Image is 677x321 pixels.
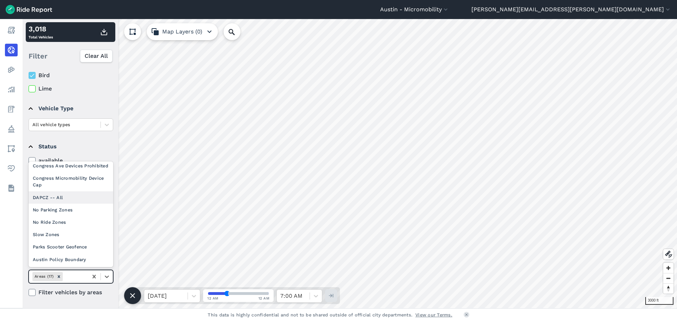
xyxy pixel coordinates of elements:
[29,253,113,266] div: Austin Policy Boundary
[80,50,112,62] button: Clear All
[5,142,18,155] a: Areas
[29,71,113,80] label: Bird
[663,283,673,294] button: Reset bearing to north
[5,182,18,195] a: Datasets
[32,272,55,281] div: Areas (17)
[5,24,18,37] a: Report
[85,52,108,60] span: Clear All
[224,23,252,40] input: Search Location or Vehicles
[29,24,53,41] div: Total Vehicles
[55,272,63,281] div: Remove Areas (17)
[29,216,113,228] div: No Ride Zones
[29,24,53,34] div: 3,018
[5,63,18,76] a: Heatmaps
[207,296,219,301] span: 12 AM
[5,162,18,175] a: Health
[29,241,113,253] div: Parks Scooter Geofence
[6,5,52,14] img: Ride Report
[663,263,673,273] button: Zoom in
[29,228,113,241] div: Slow Zones
[29,85,113,93] label: Lime
[645,297,673,305] div: 3000 ft
[23,19,677,308] canvas: Map
[29,204,113,216] div: No Parking Zones
[258,296,270,301] span: 12 AM
[29,137,112,156] summary: Status
[5,103,18,116] a: Fees
[5,123,18,135] a: Policy
[5,44,18,56] a: Realtime
[415,311,452,318] a: View our Terms.
[5,83,18,96] a: Analyze
[29,288,113,297] label: Filter vehicles by areas
[29,156,113,165] label: available
[29,99,112,118] summary: Vehicle Type
[663,273,673,283] button: Zoom out
[471,5,671,14] button: [PERSON_NAME][EMAIL_ADDRESS][PERSON_NAME][DOMAIN_NAME]
[380,5,449,14] button: Austin - Micromobility
[29,172,113,191] div: Congress Micromobility Device Cap
[147,23,218,40] button: Map Layers (0)
[29,191,113,204] div: DAPCZ -- All
[29,160,113,172] div: Congress Ave Devices Prohibited
[26,45,115,67] div: Filter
